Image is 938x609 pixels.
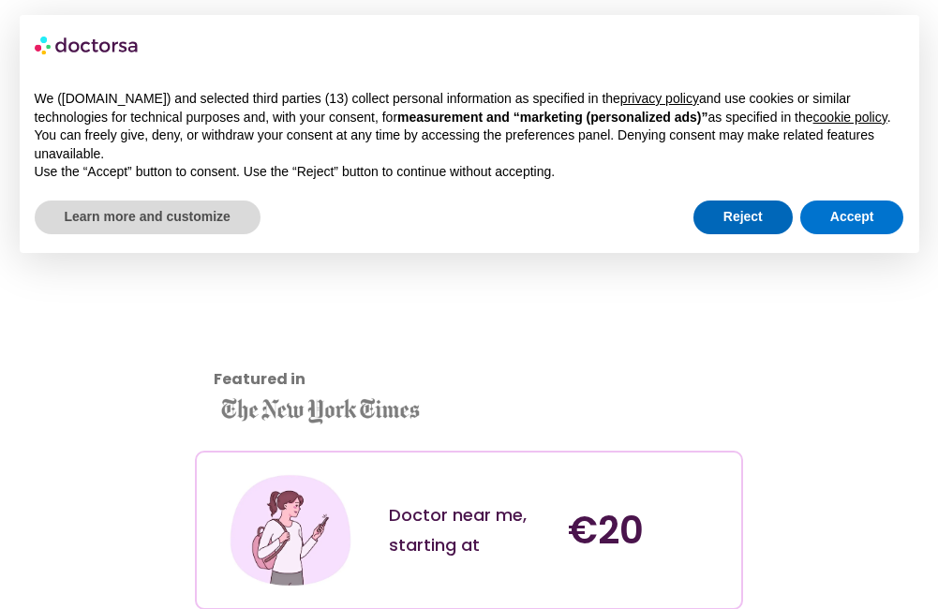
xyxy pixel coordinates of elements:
iframe: Customer reviews powered by Trustpilot [204,263,522,404]
p: You can freely give, deny, or withdraw your consent at any time by accessing the preferences pane... [35,126,904,163]
strong: Featured in [214,368,305,390]
button: Reject [693,201,793,234]
div: Doctor near me, starting at [389,500,548,560]
button: Learn more and customize [35,201,261,234]
a: cookie policy [813,110,887,125]
p: Use the “Accept” button to consent. Use the “Reject” button to continue without accepting. [35,163,904,182]
img: logo [35,30,140,60]
h4: €20 [568,508,727,553]
a: privacy policy [620,91,699,106]
button: Accept [800,201,904,234]
img: Illustration depicting a young woman in a casual outfit, engaged with her smartphone. She has a p... [227,467,354,594]
strong: measurement and “marketing (personalized ads)” [397,110,707,125]
p: We ([DOMAIN_NAME]) and selected third parties (13) collect personal information as specified in t... [35,90,904,126]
